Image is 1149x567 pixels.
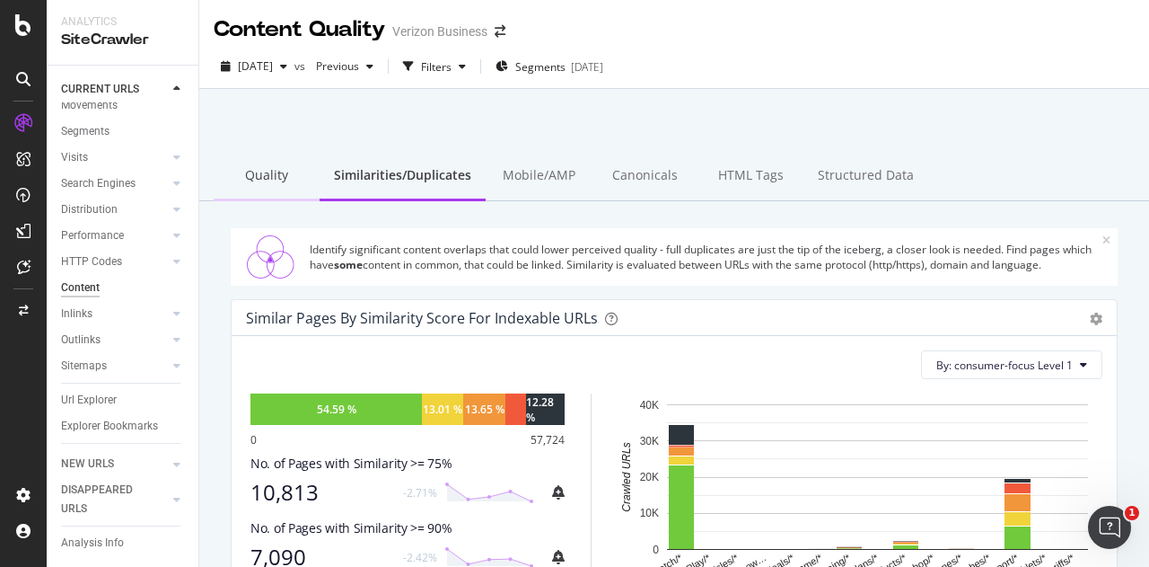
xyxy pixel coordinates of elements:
[403,550,437,565] div: -2.42%
[571,59,603,75] div: [DATE]
[465,402,504,417] div: 13.65 %
[61,391,117,410] div: Url Explorer
[250,455,565,473] div: No. of Pages with Similarity >= 75%
[61,30,184,50] div: SiteCrawler
[61,174,168,193] a: Search Engines
[526,394,565,425] div: 12.28 %
[320,152,486,201] div: Similarities/Duplicates
[238,58,273,74] span: 2025 Aug. 26th
[61,226,124,245] div: Performance
[61,252,168,271] a: HTTP Codes
[486,152,592,201] div: Mobile/AMP
[250,480,392,505] div: 10,813
[250,519,565,537] div: No. of Pages with Similarity >= 90%
[61,481,152,518] div: DISAPPEARED URLS
[803,152,928,201] div: Structured Data
[61,96,186,115] a: Movements
[921,350,1102,379] button: By: consumer-focus Level 1
[334,257,363,272] strong: some
[294,58,309,74] span: vs
[61,14,184,30] div: Analytics
[61,174,136,193] div: Search Engines
[214,14,385,45] div: Content Quality
[1125,506,1139,520] span: 1
[238,235,303,279] img: Similarities/Duplicates
[61,455,168,474] a: NEW URLS
[309,58,359,74] span: Previous
[61,148,168,167] a: Visits
[61,200,118,219] div: Distribution
[640,471,659,483] text: 20K
[61,534,124,553] div: Analysis Info
[317,402,356,417] div: 54.59 %
[214,52,294,81] button: [DATE]
[495,25,505,38] div: arrow-right-arrow-left
[61,357,107,376] div: Sitemaps
[620,443,633,512] text: Crawled URLs
[392,22,487,40] div: Verizon Business
[936,358,1073,373] span: By: consumer-focus Level 1
[640,508,659,520] text: 10K
[61,279,100,297] div: Content
[640,399,659,412] text: 40K
[421,59,452,75] div: Filters
[61,200,168,219] a: Distribution
[61,357,168,376] a: Sitemaps
[1090,313,1102,325] div: gear
[309,52,381,81] button: Previous
[61,417,186,436] a: Explorer Bookmarks
[653,544,659,556] text: 0
[61,122,110,141] div: Segments
[61,391,186,410] a: Url Explorer
[531,432,565,447] div: 57,724
[552,550,565,564] div: bell-plus
[515,59,566,75] span: Segments
[61,331,101,350] div: Outlinks
[592,152,697,201] div: Canonicals
[396,52,473,81] button: Filters
[61,305,92,323] div: Inlinks
[310,242,1102,272] div: Identify significant content overlaps that could lower perceived quality - full duplicates are ju...
[61,96,118,115] div: Movements
[61,305,168,323] a: Inlinks
[552,485,565,500] div: bell-plus
[697,152,803,201] div: HTML Tags
[61,80,168,99] a: CURRENT URLS
[61,417,158,436] div: Explorer Bookmarks
[1088,506,1131,549] iframe: Intercom live chat
[61,331,168,350] a: Outlinks
[640,435,659,447] text: 30K
[246,309,598,327] div: Similar Pages by Similarity Score For Indexable URLs
[61,534,186,553] a: Analysis Info
[488,52,610,81] button: Segments[DATE]
[61,148,88,167] div: Visits
[214,152,320,201] div: Quality
[61,481,168,518] a: DISAPPEARED URLS
[61,279,186,297] a: Content
[61,122,186,141] a: Segments
[403,485,437,501] div: -2.71%
[423,402,462,417] div: 13.01 %
[61,226,168,245] a: Performance
[61,252,122,271] div: HTTP Codes
[250,432,257,447] div: 0
[61,80,139,99] div: CURRENT URLS
[61,455,114,474] div: NEW URLS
